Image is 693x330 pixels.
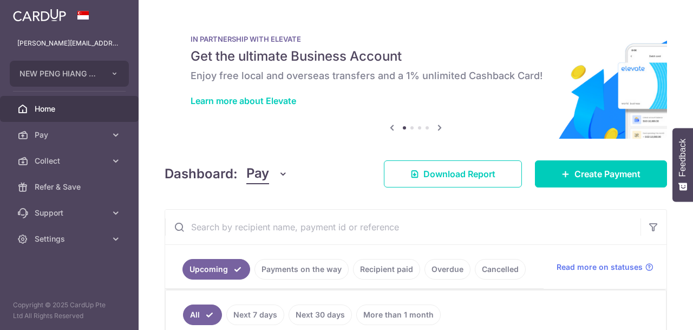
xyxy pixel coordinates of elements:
[557,262,643,273] span: Read more on statuses
[13,9,66,22] img: CardUp
[35,156,106,166] span: Collect
[24,8,47,17] span: Help
[191,35,641,43] p: IN PARTNERSHIP WITH ELEVATE
[165,17,667,139] img: Renovation banner
[165,210,640,244] input: Search by recipient name, payment id or reference
[356,305,441,325] a: More than 1 month
[353,259,420,280] a: Recipient paid
[191,95,296,106] a: Learn more about Elevate
[35,208,106,218] span: Support
[183,305,222,325] a: All
[678,139,688,177] span: Feedback
[191,69,641,82] h6: Enjoy free local and overseas transfers and a 1% unlimited Cashback Card!
[17,38,121,49] p: [PERSON_NAME][EMAIL_ADDRESS][DOMAIN_NAME]
[672,128,693,202] button: Feedback - Show survey
[226,305,284,325] a: Next 7 days
[254,259,349,280] a: Payments on the way
[246,164,269,184] span: Pay
[19,68,100,79] span: NEW PENG HIANG PTE. LTD.
[384,160,522,187] a: Download Report
[574,167,640,180] span: Create Payment
[191,48,641,65] h5: Get the ultimate Business Account
[10,61,129,87] button: NEW PENG HIANG PTE. LTD.
[165,164,238,184] h4: Dashboard:
[423,167,495,180] span: Download Report
[535,160,667,187] a: Create Payment
[35,234,106,244] span: Settings
[35,130,106,140] span: Pay
[289,305,352,325] a: Next 30 days
[557,262,653,273] a: Read more on statuses
[35,182,106,192] span: Refer & Save
[182,259,250,280] a: Upcoming
[246,164,288,184] button: Pay
[424,259,470,280] a: Overdue
[475,259,526,280] a: Cancelled
[35,103,106,114] span: Home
